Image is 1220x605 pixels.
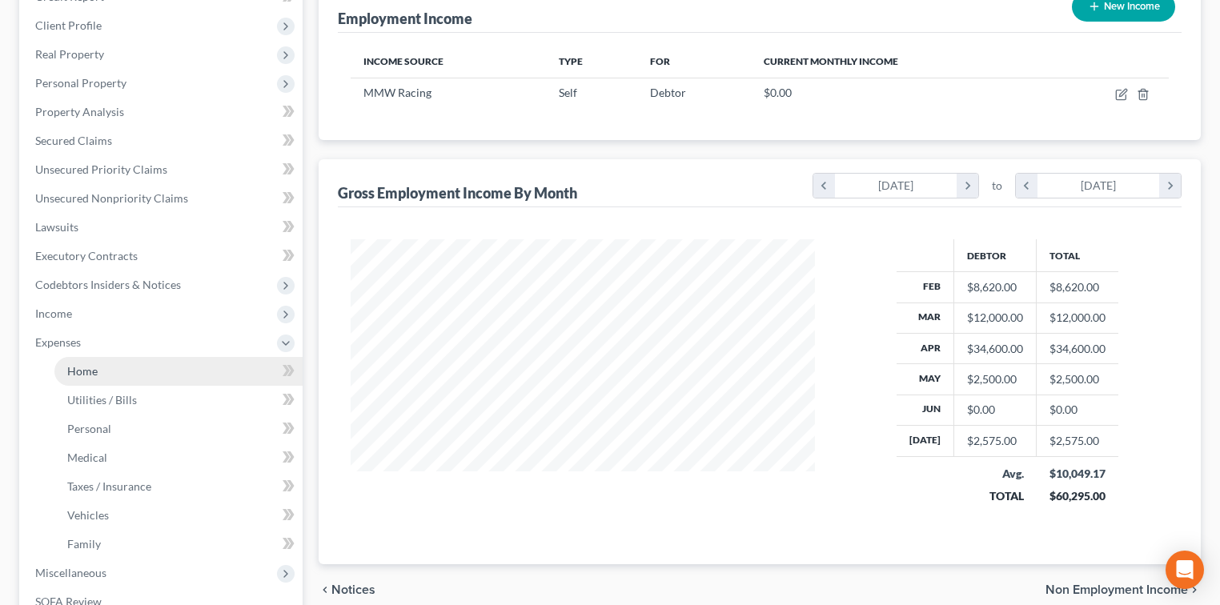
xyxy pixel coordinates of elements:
span: Secured Claims [35,134,112,147]
td: $2,575.00 [1037,426,1119,456]
a: Property Analysis [22,98,303,126]
span: Executory Contracts [35,249,138,262]
span: Self [559,86,577,99]
a: Secured Claims [22,126,303,155]
div: Gross Employment Income By Month [338,183,577,202]
span: Income Source [363,55,443,67]
button: Non Employment Income chevron_right [1045,583,1201,596]
th: [DATE] [897,426,954,456]
span: Unsecured Priority Claims [35,162,167,176]
th: Debtor [954,239,1037,271]
span: Personal [67,422,111,435]
i: chevron_left [813,174,835,198]
div: $10,049.17 [1049,466,1106,482]
div: $2,500.00 [967,371,1023,387]
a: Vehicles [54,501,303,530]
a: Unsecured Nonpriority Claims [22,184,303,213]
i: chevron_right [957,174,978,198]
span: Property Analysis [35,105,124,118]
a: Lawsuits [22,213,303,242]
th: Feb [897,272,954,302]
span: Expenses [35,335,81,349]
span: Medical [67,451,107,464]
span: Lawsuits [35,220,78,234]
span: Vehicles [67,508,109,522]
span: Home [67,364,98,378]
a: Home [54,357,303,386]
button: chevron_left Notices [319,583,375,596]
i: chevron_left [1016,174,1037,198]
div: $34,600.00 [967,341,1023,357]
a: Unsecured Priority Claims [22,155,303,184]
div: $12,000.00 [967,310,1023,326]
i: chevron_right [1188,583,1201,596]
span: $0.00 [764,86,792,99]
span: to [992,178,1002,194]
th: Apr [897,333,954,363]
span: Codebtors Insiders & Notices [35,278,181,291]
span: Family [67,537,101,551]
div: [DATE] [1037,174,1160,198]
div: Open Intercom Messenger [1166,551,1204,589]
div: $2,575.00 [967,433,1023,449]
span: Taxes / Insurance [67,479,151,493]
a: Personal [54,415,303,443]
span: Income [35,307,72,320]
div: Avg. [967,466,1024,482]
a: Executory Contracts [22,242,303,270]
span: Client Profile [35,18,102,32]
td: $0.00 [1037,395,1119,425]
a: Medical [54,443,303,472]
span: Real Property [35,47,104,61]
span: Unsecured Nonpriority Claims [35,191,188,205]
div: $60,295.00 [1049,488,1106,504]
div: [DATE] [835,174,957,198]
th: Jun [897,395,954,425]
span: Non Employment Income [1045,583,1188,596]
td: $8,620.00 [1037,272,1119,302]
span: Personal Property [35,76,126,90]
td: $2,500.00 [1037,364,1119,395]
a: Family [54,530,303,559]
i: chevron_left [319,583,331,596]
a: Utilities / Bills [54,386,303,415]
td: $12,000.00 [1037,302,1119,333]
th: Mar [897,302,954,333]
span: For [650,55,670,67]
span: Miscellaneous [35,566,106,579]
td: $34,600.00 [1037,333,1119,363]
a: Taxes / Insurance [54,472,303,501]
span: Utilities / Bills [67,393,137,407]
span: Type [559,55,583,67]
div: $0.00 [967,402,1023,418]
span: Current Monthly Income [764,55,898,67]
span: Debtor [650,86,686,99]
div: TOTAL [967,488,1024,504]
th: Total [1037,239,1119,271]
span: MMW Racing [363,86,431,99]
i: chevron_right [1159,174,1181,198]
span: Notices [331,583,375,596]
th: May [897,364,954,395]
div: Employment Income [338,9,472,28]
div: $8,620.00 [967,279,1023,295]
